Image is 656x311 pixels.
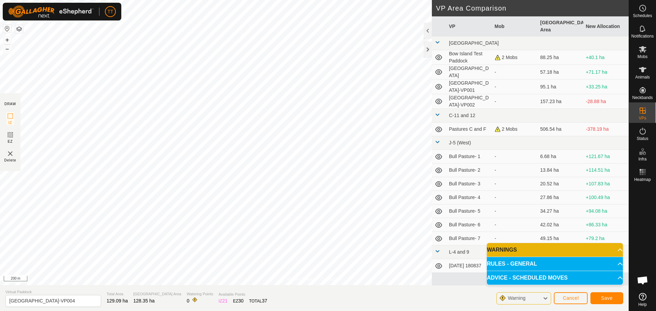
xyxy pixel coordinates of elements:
p-accordion-header: WARNINGS [487,243,623,257]
span: J-5 (West) [449,140,471,145]
th: New Allocation [583,16,629,37]
td: +79.2 ha [583,232,629,245]
a: Help [629,290,656,309]
td: Bull Pasture- 5 [446,204,492,218]
td: 42.02 ha [537,218,583,232]
td: 49.15 ha [537,232,583,245]
td: 34.27 ha [537,204,583,218]
span: 30 [238,298,244,303]
td: +100.49 ha [583,191,629,204]
td: [DATE] 180837 [446,259,492,273]
span: EZ [8,139,13,144]
td: 506.54 ha [537,123,583,136]
td: +94.08 ha [583,204,629,218]
span: L-4 and 9 [449,249,469,255]
span: 129.09 ha [107,298,128,303]
span: Total Area [107,291,128,297]
div: - [495,69,535,76]
td: [GEOGRAPHIC_DATA] [446,65,492,80]
div: - [495,208,535,215]
p-accordion-header: RULES - GENERAL [487,257,623,271]
td: 88.25 ha [537,50,583,65]
span: TT [107,8,113,15]
td: 13.84 ha [537,164,583,177]
td: 6.68 ha [537,150,583,164]
img: Gallagher Logo [8,5,94,18]
span: C-11 and 12 [449,113,475,118]
td: +121.67 ha [583,150,629,164]
span: ADVICE - SCHEDULED MOVES [487,275,568,281]
span: 37 [262,298,267,303]
td: +71.17 ha [583,65,629,80]
th: VP [446,16,492,37]
th: [GEOGRAPHIC_DATA] Area [537,16,583,37]
div: 2 Mobs [495,126,535,133]
span: 128.35 ha [133,298,154,303]
td: 95.1 ha [537,80,583,94]
div: - [495,180,535,187]
div: 2 Mobs [495,54,535,61]
td: 57.18 ha [537,65,583,80]
div: Open chat [632,270,653,291]
td: Bull Pasture- 1 [446,150,492,164]
div: - [495,235,535,242]
span: [GEOGRAPHIC_DATA] Area [133,291,181,297]
span: 0 [187,298,189,303]
a: Contact Us [321,276,341,282]
td: +86.33 ha [583,218,629,232]
td: Bow Island Test Paddock [446,50,492,65]
td: +33.25 ha [583,80,629,94]
td: Bull Pasture- 4 [446,191,492,204]
span: Infra [638,157,646,161]
td: Bull Pasture- 7 [446,232,492,245]
span: Cancel [563,295,579,301]
span: RULES - GENERAL [487,261,537,267]
div: EZ [233,297,244,305]
span: Notifications [631,34,654,38]
div: TOTAL [249,297,267,305]
span: Animals [635,75,650,79]
th: Mob [492,16,538,37]
span: [GEOGRAPHIC_DATA] [449,40,499,46]
h2: VP Area Comparison [436,4,629,12]
button: + [3,36,11,44]
button: Save [590,292,623,304]
div: - [495,153,535,160]
span: Status [637,137,648,141]
td: Bull Pasture- 2 [446,164,492,177]
span: Save [601,295,613,301]
span: Heatmap [634,178,651,182]
td: Pastures C and F [446,123,492,136]
div: - [495,221,535,228]
div: DRAW [4,101,16,107]
span: Mobs [638,55,647,59]
td: 20.52 ha [537,177,583,191]
span: IZ [9,120,12,125]
td: -28.88 ha [583,94,629,109]
a: Privacy Policy [287,276,313,282]
span: VPs [639,116,646,120]
td: Bull Pasture- 6 [446,218,492,232]
span: Warning [508,295,525,301]
td: [GEOGRAPHIC_DATA]-VP002 [446,94,492,109]
div: - [495,83,535,90]
span: Virtual Paddock [5,289,101,295]
img: VP [6,150,14,158]
p-accordion-header: ADVICE - SCHEDULED MOVES [487,271,623,285]
span: Delete [4,158,16,163]
td: 157.23 ha [537,94,583,109]
td: Bull Pasture- 3 [446,177,492,191]
span: Watering Points [187,291,213,297]
span: WARNINGS [487,247,517,253]
span: Available Points [219,292,267,297]
td: +114.51 ha [583,164,629,177]
div: - [495,98,535,105]
div: - [495,194,535,201]
span: Neckbands [632,96,653,100]
div: IZ [219,297,228,305]
td: +107.83 ha [583,177,629,191]
button: Map Layers [15,25,23,33]
td: 27.86 ha [537,191,583,204]
button: Cancel [554,292,588,304]
td: -378.19 ha [583,123,629,136]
